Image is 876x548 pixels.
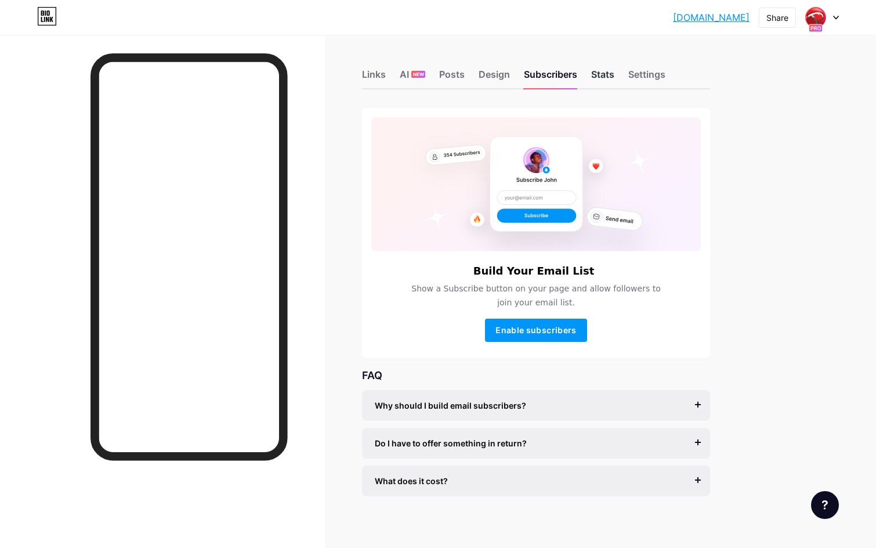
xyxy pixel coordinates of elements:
[473,265,595,277] h6: Build Your Email List
[400,67,425,88] div: AI
[362,67,386,88] div: Links
[404,282,668,309] span: Show a Subscribe button on your page and allow followers to join your email list.
[375,475,448,487] span: What does it cost?
[375,399,526,412] span: Why should I build email subscribers?
[485,319,587,342] button: Enable subscribers
[673,10,750,24] a: [DOMAIN_NAME]
[766,12,788,24] div: Share
[439,67,465,88] div: Posts
[805,6,827,28] img: posototolink
[524,67,577,88] div: Subscribers
[628,67,665,88] div: Settings
[362,367,710,383] div: FAQ
[495,325,576,335] span: Enable subscribers
[375,437,527,449] span: Do I have to offer something in return?
[413,71,424,78] span: NEW
[479,67,510,88] div: Design
[591,67,614,88] div: Stats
